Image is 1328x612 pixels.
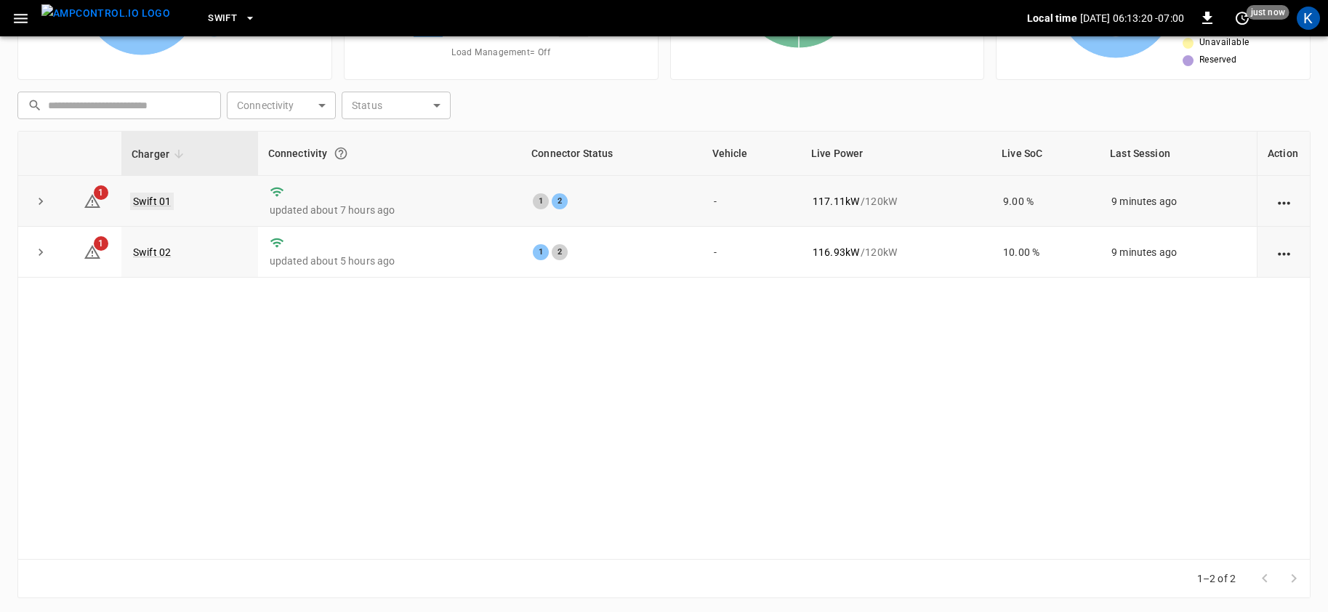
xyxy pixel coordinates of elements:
button: expand row [30,190,52,212]
p: 117.11 kW [813,194,859,209]
th: Action [1257,132,1310,176]
img: ampcontrol.io logo [41,4,170,23]
span: Swift [208,10,237,27]
button: set refresh interval [1231,7,1254,30]
p: 1–2 of 2 [1197,571,1236,586]
div: action cell options [1275,245,1293,259]
th: Vehicle [702,132,801,176]
a: 1 [84,194,101,206]
button: Swift [202,4,262,33]
a: Swift 02 [133,246,171,258]
a: 1 [84,245,101,257]
a: Swift 01 [130,193,174,210]
td: 9.00 % [991,176,1100,227]
th: Live Power [801,132,991,176]
td: 9 minutes ago [1100,176,1257,227]
span: 1 [94,236,108,251]
td: - [702,176,801,227]
td: - [702,227,801,278]
td: 10.00 % [991,227,1100,278]
p: 116.93 kW [813,245,859,259]
div: / 120 kW [813,245,980,259]
div: 2 [552,193,568,209]
div: / 120 kW [813,194,980,209]
span: Charger [132,145,188,163]
span: Reserved [1199,53,1236,68]
div: action cell options [1275,194,1293,209]
p: [DATE] 06:13:20 -07:00 [1080,11,1184,25]
button: Connection between the charger and our software. [328,140,354,166]
div: Connectivity [268,140,511,166]
p: updated about 5 hours ago [270,254,510,268]
th: Live SoC [991,132,1100,176]
button: expand row [30,241,52,263]
span: Load Management = Off [451,46,550,60]
p: Local time [1027,11,1077,25]
p: updated about 7 hours ago [270,203,510,217]
div: 1 [533,193,549,209]
th: Connector Status [521,132,701,176]
span: just now [1247,5,1289,20]
div: profile-icon [1297,7,1320,30]
th: Last Session [1100,132,1257,176]
span: Unavailable [1199,36,1249,50]
div: 2 [552,244,568,260]
span: 1 [94,185,108,200]
div: 1 [533,244,549,260]
td: 9 minutes ago [1100,227,1257,278]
